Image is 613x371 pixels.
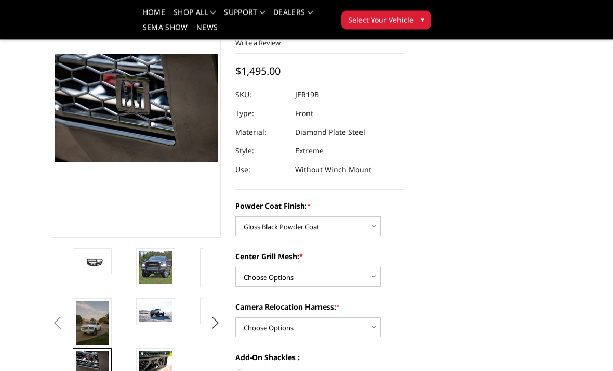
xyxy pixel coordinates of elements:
label: Powder Coat Finish: [235,201,404,212]
label: Center Grill Mesh: [235,251,404,262]
dt: Material: [235,123,287,142]
img: 2019-2026 Ram 2500-3500 - FT Series - Extreme Front Bumper [76,254,109,269]
dt: SKU: [235,86,287,105]
label: Camera Relocation Harness: [235,302,404,313]
span: $1,495.00 [235,65,281,79]
a: SEMA Show [143,24,188,39]
label: Add-On Shackles : [235,352,404,363]
a: Write a Review [235,39,281,48]
a: Home [143,9,165,24]
button: Select Your Vehicle [341,11,431,30]
span: Select Your Vehicle [348,15,414,25]
dd: Without Winch Mount [295,161,371,180]
a: shop all [174,9,216,24]
button: Next [208,316,223,331]
a: News [196,24,218,39]
dd: JER19B [295,86,319,105]
img: 2019-2026 Ram 2500-3500 - FT Series - Extreme Front Bumper [76,302,109,346]
a: Dealers [273,9,313,24]
dt: Use: [235,161,287,180]
dt: Type: [235,105,287,123]
dd: Diamond Plate Steel [295,123,365,142]
img: 2019-2026 Ram 2500-3500 - FT Series - Extreme Front Bumper [139,252,172,285]
button: Previous [49,316,65,331]
span: ▾ [421,14,424,25]
dd: Extreme [295,142,324,161]
dd: Front [295,105,313,123]
dt: Style: [235,142,287,161]
a: Support [224,9,265,24]
img: 2019-2026 Ram 2500-3500 - FT Series - Extreme Front Bumper [139,302,172,323]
